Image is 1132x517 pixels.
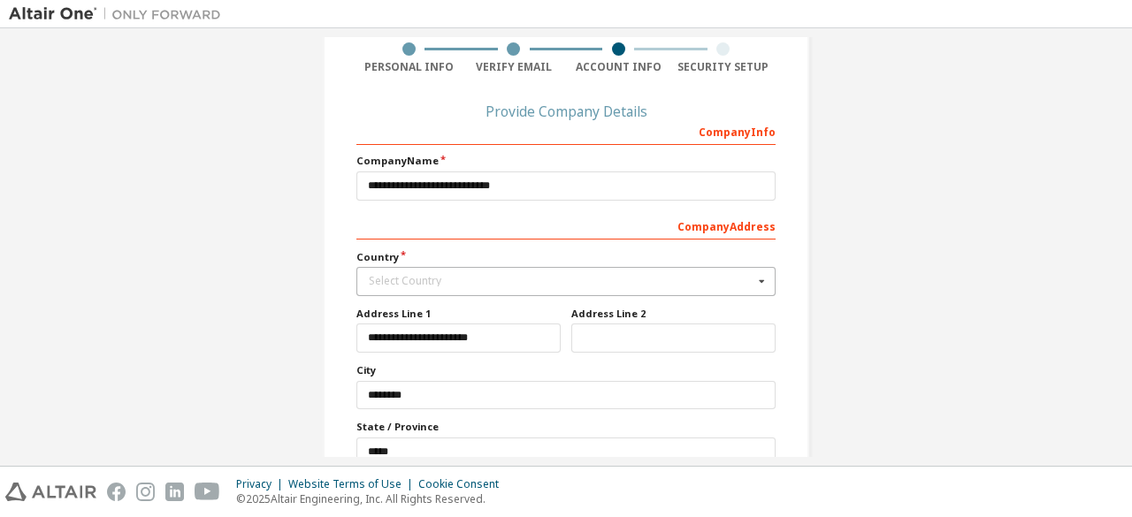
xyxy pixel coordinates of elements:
[236,491,509,506] p: © 2025 Altair Engineering, Inc. All Rights Reserved.
[9,5,230,23] img: Altair One
[418,477,509,491] div: Cookie Consent
[369,276,753,286] div: Select Country
[356,250,776,264] label: Country
[356,211,776,239] div: Company Address
[356,60,462,74] div: Personal Info
[107,483,126,501] img: facebook.svg
[462,60,567,74] div: Verify Email
[236,477,288,491] div: Privacy
[356,363,776,377] label: City
[671,60,776,74] div: Security Setup
[356,106,776,117] div: Provide Company Details
[356,117,776,145] div: Company Info
[288,477,418,491] div: Website Terms of Use
[356,420,776,434] label: State / Province
[356,154,776,168] label: Company Name
[136,483,155,501] img: instagram.svg
[165,483,184,501] img: linkedin.svg
[566,60,671,74] div: Account Info
[5,483,96,501] img: altair_logo.svg
[195,483,220,501] img: youtube.svg
[571,307,776,321] label: Address Line 2
[356,307,561,321] label: Address Line 1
